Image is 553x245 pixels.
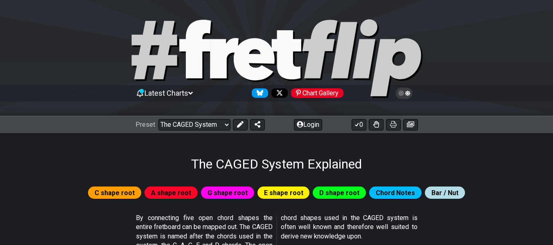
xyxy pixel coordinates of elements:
[250,119,265,130] button: Share Preset
[95,187,135,199] span: C shape root
[431,187,458,199] span: Bar / Nut
[191,156,362,172] h1: The CAGED System Explained
[291,88,343,98] div: Chart Gallery
[400,90,409,97] span: Toggle light / dark theme
[151,187,191,199] span: A shape root
[294,119,322,130] button: Login
[352,119,366,130] button: 0
[233,119,248,130] button: Edit Preset
[403,119,418,130] button: Create image
[248,88,268,98] a: Follow #fretflip at Bluesky
[135,121,155,128] span: Preset
[386,119,401,130] button: Print
[369,119,384,130] button: Toggle Dexterity for all fretkits
[208,187,248,199] span: G shape root
[376,187,415,199] span: Chord Notes
[288,88,343,98] a: #fretflip at Pinterest
[144,89,188,97] span: Latest Charts
[319,187,359,199] span: D shape root
[264,187,303,199] span: E shape root
[268,88,288,98] a: Follow #fretflip at X
[158,119,230,130] select: Preset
